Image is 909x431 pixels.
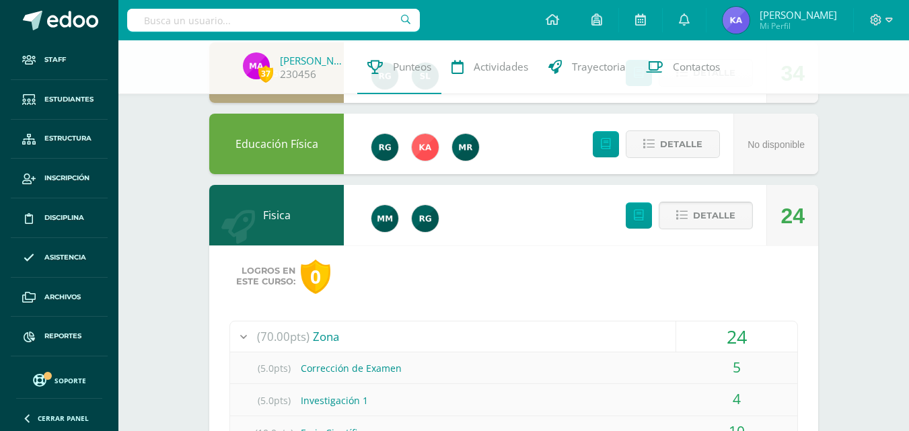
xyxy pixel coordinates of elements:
div: Educación Física [209,114,344,174]
a: Disciplina [11,198,108,238]
div: 4 [676,384,797,414]
a: Actividades [441,40,538,94]
div: 5 [676,352,797,383]
span: 37 [258,65,273,82]
div: 24 [780,186,805,246]
a: Estructura [11,120,108,159]
a: 230456 [280,67,316,81]
span: (70.00pts) [257,321,310,352]
a: Fisica [263,208,291,223]
a: Staff [11,40,108,80]
div: Investigación 1 [230,385,797,416]
span: Staff [44,54,66,65]
span: Actividades [474,60,528,74]
div: 24 [676,321,797,352]
span: (5.0pts) [247,385,301,416]
span: [PERSON_NAME] [760,8,837,22]
span: Detalle [660,132,702,157]
a: Archivos [11,278,108,317]
a: Trayectoria [538,40,636,94]
img: 24ef3269677dd7dd963c57b86ff4a022.png [412,205,439,232]
img: 760639804b77a624a8a153f578963b33.png [412,134,439,161]
span: Detalle [693,203,735,228]
a: Asistencia [11,238,108,278]
img: dcbde16094ad5605c855cf189b900fc8.png [452,134,479,161]
span: Soporte [54,376,86,385]
a: Inscripción [11,159,108,198]
img: ea0e1a9c59ed4b58333b589e14889882.png [371,205,398,232]
span: Contactos [673,60,720,74]
div: Corrección de Examen [230,353,797,383]
img: 24ef3269677dd7dd963c57b86ff4a022.png [371,134,398,161]
a: [PERSON_NAME] [280,54,347,67]
span: Punteos [393,60,431,74]
span: No disponible [748,139,805,150]
button: Detalle [626,130,720,158]
div: Zona [230,321,797,352]
span: Estudiantes [44,94,94,105]
div: 0 [301,260,330,294]
input: Busca un usuario... [127,9,420,32]
div: Fisica [209,185,344,245]
span: Disciplina [44,212,84,223]
span: (5.0pts) [247,353,301,383]
button: Detalle [659,202,753,229]
span: Trayectoria [572,60,626,74]
a: Reportes [11,317,108,356]
span: Estructura [44,133,92,144]
span: Logros en este curso: [236,266,295,287]
span: Reportes [44,331,81,342]
a: Soporte [16,370,102,389]
img: 519d614acbf891c95c6aaddab0d90d84.png [723,7,750,34]
span: Archivos [44,292,81,303]
img: 2decc1b9a6989496b5b425956957993c.png [243,52,270,79]
a: Punteos [357,40,441,94]
span: Inscripción [44,173,89,184]
span: Mi Perfil [760,20,837,32]
a: Educación Física [235,136,318,151]
span: Asistencia [44,252,86,263]
span: Cerrar panel [38,414,89,423]
a: Estudiantes [11,80,108,120]
a: Contactos [636,40,730,94]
